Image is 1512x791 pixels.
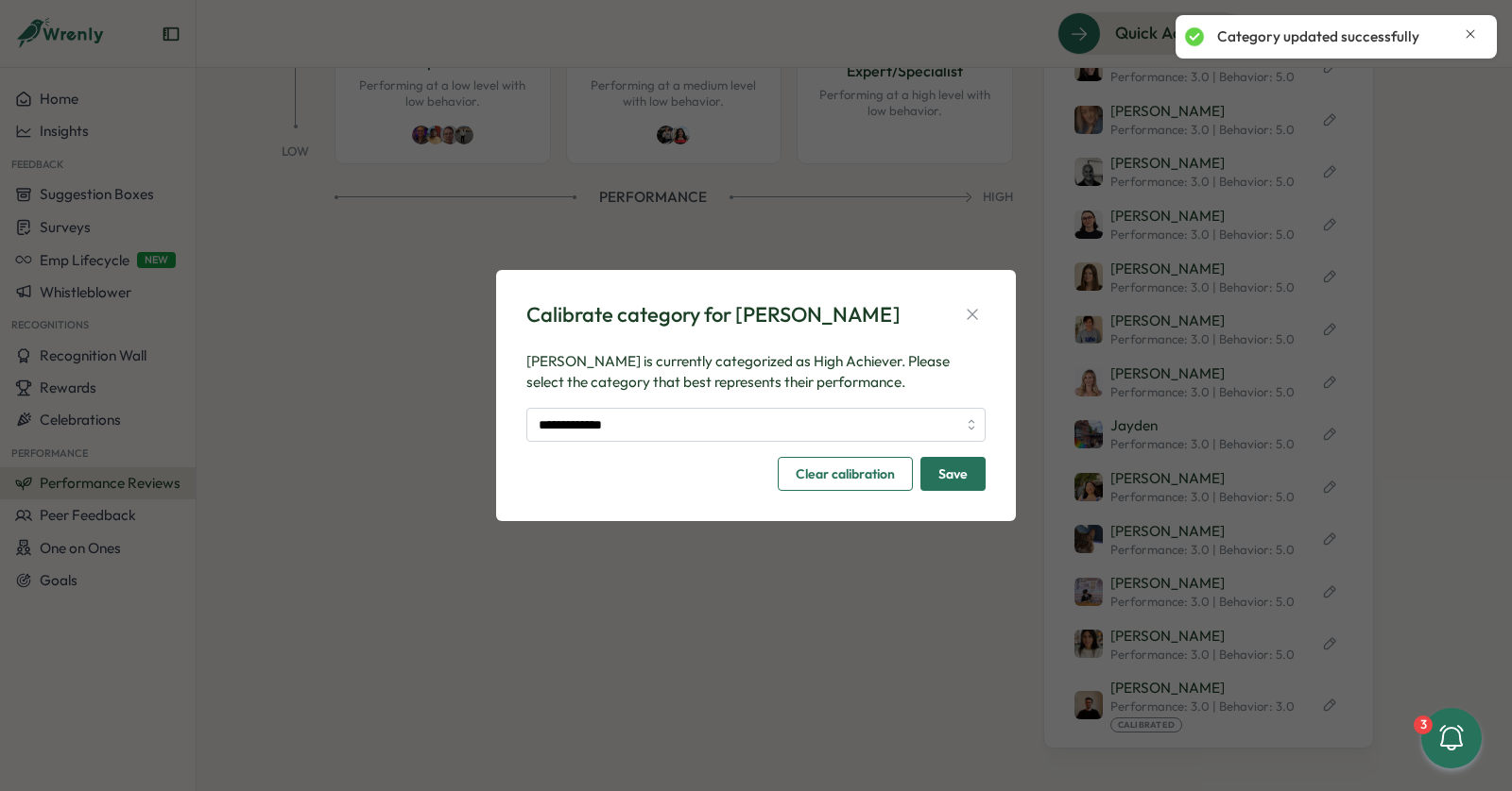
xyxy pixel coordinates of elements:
[796,458,895,490] span: Clear calibration
[920,457,986,491] button: Save
[1217,26,1419,47] p: Category updated successfully
[1421,708,1482,768] button: 3
[526,300,901,329] div: Calibrate category for [PERSON_NAME]
[526,351,986,393] p: [PERSON_NAME] is currently categorized as High Achiever. Please select the category that best rep...
[1414,715,1433,734] div: 3
[778,457,913,491] button: Clear calibration
[1463,26,1478,42] button: Close notification
[938,458,968,490] span: Save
